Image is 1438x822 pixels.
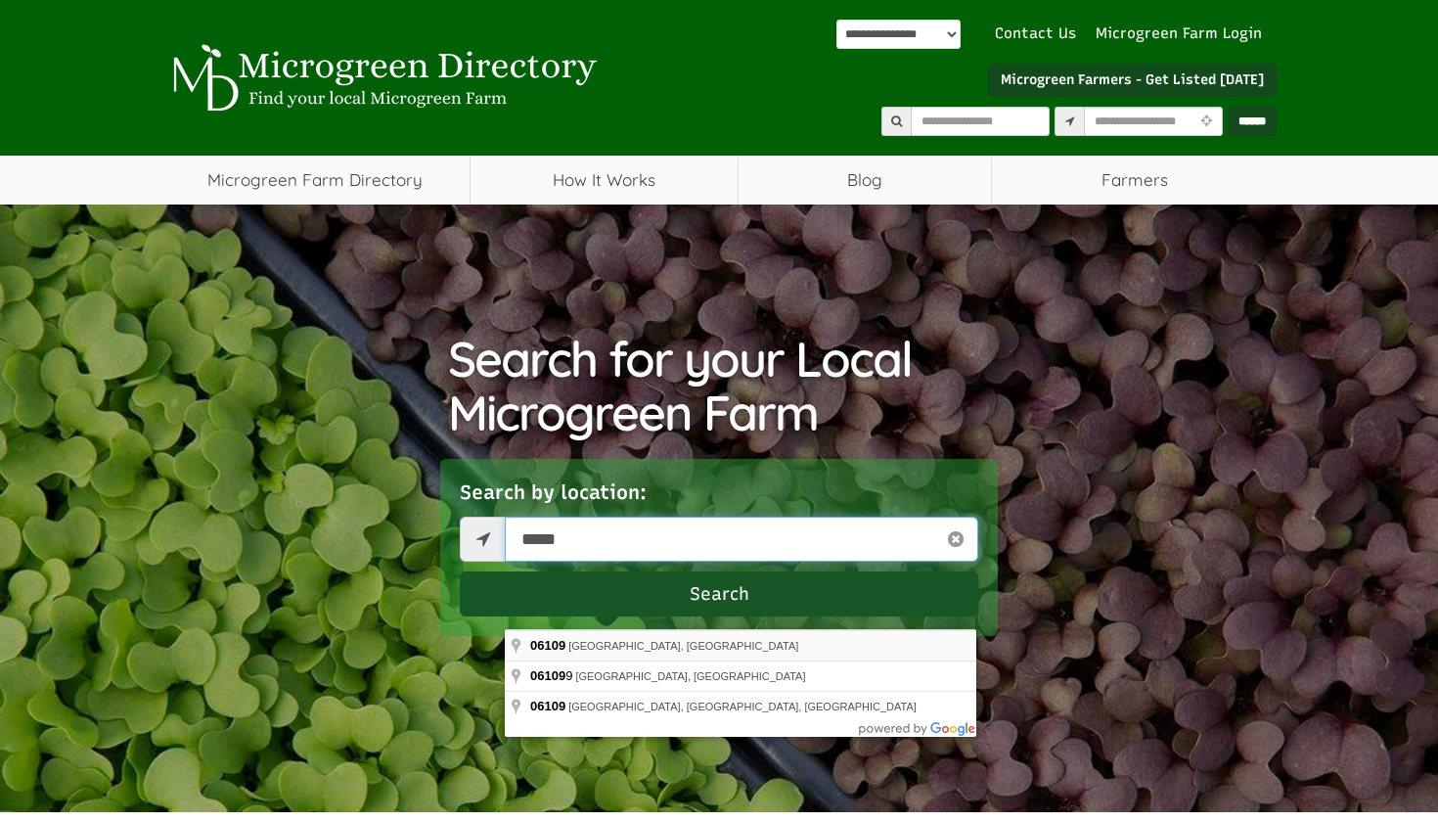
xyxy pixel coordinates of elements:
img: Microgreen Directory [161,44,602,113]
h1: Search for your Local Microgreen Farm [448,332,991,439]
a: Contact Us [985,23,1086,44]
span: 06109 [530,668,565,683]
span: [GEOGRAPHIC_DATA], [GEOGRAPHIC_DATA], [GEOGRAPHIC_DATA] [568,701,917,712]
button: Search [460,571,978,616]
i: Use Current Location [1195,115,1216,128]
span: 06109 [530,699,565,713]
span: Farmers [992,156,1277,205]
span: [GEOGRAPHIC_DATA], [GEOGRAPHIC_DATA] [568,640,798,652]
a: Blog [739,156,992,205]
a: Microgreen Farm Directory [161,156,470,205]
a: How It Works [471,156,738,205]
span: 9 [530,668,575,683]
span: 06109 [530,638,565,653]
select: Language Translate Widget [836,20,961,49]
label: Search by location: [460,479,647,507]
div: Powered by [836,20,961,49]
span: [GEOGRAPHIC_DATA], [GEOGRAPHIC_DATA] [575,670,805,682]
a: Microgreen Farmers - Get Listed [DATE] [988,64,1277,97]
a: Microgreen Farm Login [1096,23,1272,44]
